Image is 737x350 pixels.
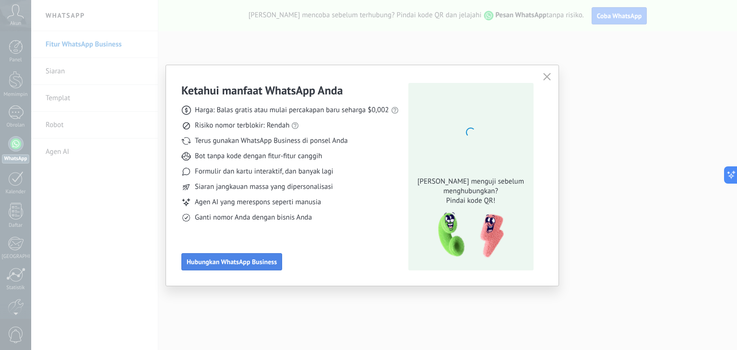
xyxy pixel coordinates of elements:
font: Hubungkan WhatsApp Business [187,257,277,266]
font: Ganti nomor Anda dengan bisnis Anda [195,213,312,222]
button: Hubungkan WhatsApp Business [181,253,282,270]
font: Pindai kode QR! [446,196,496,205]
font: Siaran jangkauan massa yang dipersonalisasi [195,182,333,191]
font: Ketahui manfaat WhatsApp Anda [181,83,343,98]
font: Terus gunakan WhatsApp Business di ponsel Anda [195,136,348,145]
font: Agen AI yang merespons seperti manusia [195,198,321,207]
font: [PERSON_NAME] menguji sebelum menghubungkan? [417,177,524,196]
font: Bot tanpa kode dengan fitur-fitur canggih [195,152,322,161]
font: Risiko nomor terblokir: Rendah [195,121,289,130]
img: qr-pic-1x.png [430,210,506,261]
font: Harga: Balas gratis atau mulai percakapan baru seharga $0,002 [195,105,389,115]
font: Formulir dan kartu interaktif, dan banyak lagi [195,167,333,176]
